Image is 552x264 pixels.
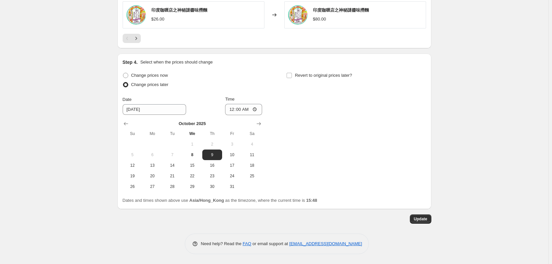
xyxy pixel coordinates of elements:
[202,160,222,171] button: Thursday October 16 2025
[242,128,262,139] th: Saturday
[121,119,131,128] button: Show previous month, September 2025
[202,150,222,160] button: Thursday October 9 2025
[222,181,242,192] button: Friday October 31 2025
[162,128,182,139] th: Tuesday
[202,139,222,150] button: Thursday October 2 2025
[225,163,239,168] span: 17
[225,142,239,147] span: 3
[205,184,219,189] span: 30
[142,160,162,171] button: Monday October 13 2025
[140,59,213,66] p: Select when the prices should change
[123,128,142,139] th: Sunday
[142,171,162,181] button: Monday October 20 2025
[254,119,263,128] button: Show next month, November 2025
[182,160,202,171] button: Wednesday October 15 2025
[145,131,160,136] span: Mo
[245,152,259,157] span: 11
[123,34,141,43] nav: Pagination
[205,173,219,179] span: 23
[225,152,239,157] span: 10
[162,160,182,171] button: Tuesday October 14 2025
[242,150,262,160] button: Saturday October 11 2025
[202,128,222,139] th: Thursday
[125,184,140,189] span: 26
[222,160,242,171] button: Friday October 17 2025
[123,171,142,181] button: Sunday October 19 2025
[165,152,179,157] span: 7
[202,181,222,192] button: Thursday October 30 2025
[123,181,142,192] button: Sunday October 26 2025
[125,131,140,136] span: Su
[142,128,162,139] th: Monday
[131,73,168,78] span: Change prices now
[185,152,199,157] span: 8
[142,150,162,160] button: Monday October 6 2025
[125,152,140,157] span: 5
[185,131,199,136] span: We
[123,97,132,102] span: Date
[288,5,308,25] img: 4901071407407_01ecc202-d94f-401f-b03a-18b333095de0_80x.jpg
[182,139,202,150] button: Wednesday October 1 2025
[123,59,138,66] h2: Step 4.
[165,173,179,179] span: 21
[222,128,242,139] th: Friday
[126,5,146,25] img: 4901071407407_01ecc202-d94f-401f-b03a-18b333095de0_80x.jpg
[225,184,239,189] span: 31
[142,181,162,192] button: Monday October 27 2025
[205,163,219,168] span: 16
[145,184,160,189] span: 27
[182,128,202,139] th: Wednesday
[125,163,140,168] span: 12
[222,171,242,181] button: Friday October 24 2025
[189,198,224,203] b: Asia/Hong_Kong
[151,16,165,22] div: $26.00
[225,104,262,115] input: 12:00
[131,82,169,87] span: Change prices later
[313,16,326,22] div: $80.00
[151,8,207,13] span: 印度咖喱店之神秘謎醬味撈麵
[132,34,141,43] button: Next
[201,241,243,246] span: Need help? Read the
[222,139,242,150] button: Friday October 3 2025
[182,181,202,192] button: Wednesday October 29 2025
[145,173,160,179] span: 20
[313,8,369,13] span: 印度咖喱店之神秘謎醬味撈麵
[162,181,182,192] button: Tuesday October 28 2025
[205,142,219,147] span: 2
[185,163,199,168] span: 15
[306,198,317,203] b: 15:48
[222,150,242,160] button: Friday October 10 2025
[225,173,239,179] span: 24
[185,184,199,189] span: 29
[162,150,182,160] button: Tuesday October 7 2025
[251,241,289,246] span: or email support at
[165,184,179,189] span: 28
[245,163,259,168] span: 18
[185,142,199,147] span: 1
[145,163,160,168] span: 13
[242,160,262,171] button: Saturday October 18 2025
[414,216,427,222] span: Update
[245,173,259,179] span: 25
[242,171,262,181] button: Saturday October 25 2025
[185,173,199,179] span: 22
[162,171,182,181] button: Tuesday October 21 2025
[289,241,362,246] a: [EMAIL_ADDRESS][DOMAIN_NAME]
[245,142,259,147] span: 4
[182,171,202,181] button: Wednesday October 22 2025
[165,163,179,168] span: 14
[225,97,234,102] span: Time
[123,104,186,115] input: 10/8/2025
[243,241,251,246] a: FAQ
[123,198,317,203] span: Dates and times shown above use as the timezone, where the current time is
[182,150,202,160] button: Today Wednesday October 8 2025
[205,131,219,136] span: Th
[245,131,259,136] span: Sa
[225,131,239,136] span: Fr
[123,160,142,171] button: Sunday October 12 2025
[165,131,179,136] span: Tu
[202,171,222,181] button: Thursday October 23 2025
[125,173,140,179] span: 19
[295,73,352,78] span: Revert to original prices later?
[205,152,219,157] span: 9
